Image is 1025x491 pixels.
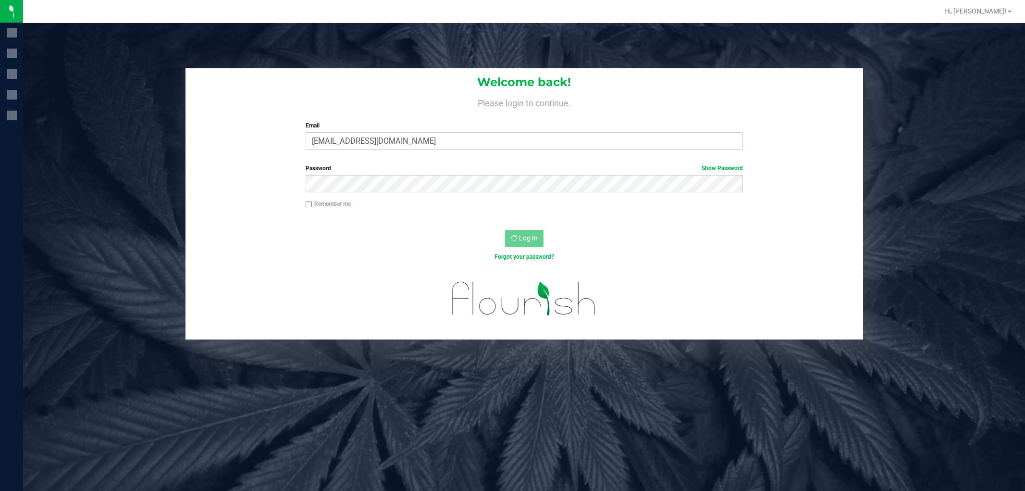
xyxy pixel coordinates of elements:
span: Password [306,165,331,172]
h1: Welcome back! [185,76,863,88]
label: Email [306,121,743,130]
span: Hi, [PERSON_NAME]! [944,7,1007,15]
span: Log In [519,234,538,242]
img: flourish_logo.svg [439,271,609,326]
input: Remember me [306,201,312,208]
a: Forgot your password? [494,253,554,260]
h4: Please login to continue. [185,96,863,108]
button: Log In [505,230,543,247]
a: Show Password [702,165,743,172]
label: Remember me [306,200,351,208]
